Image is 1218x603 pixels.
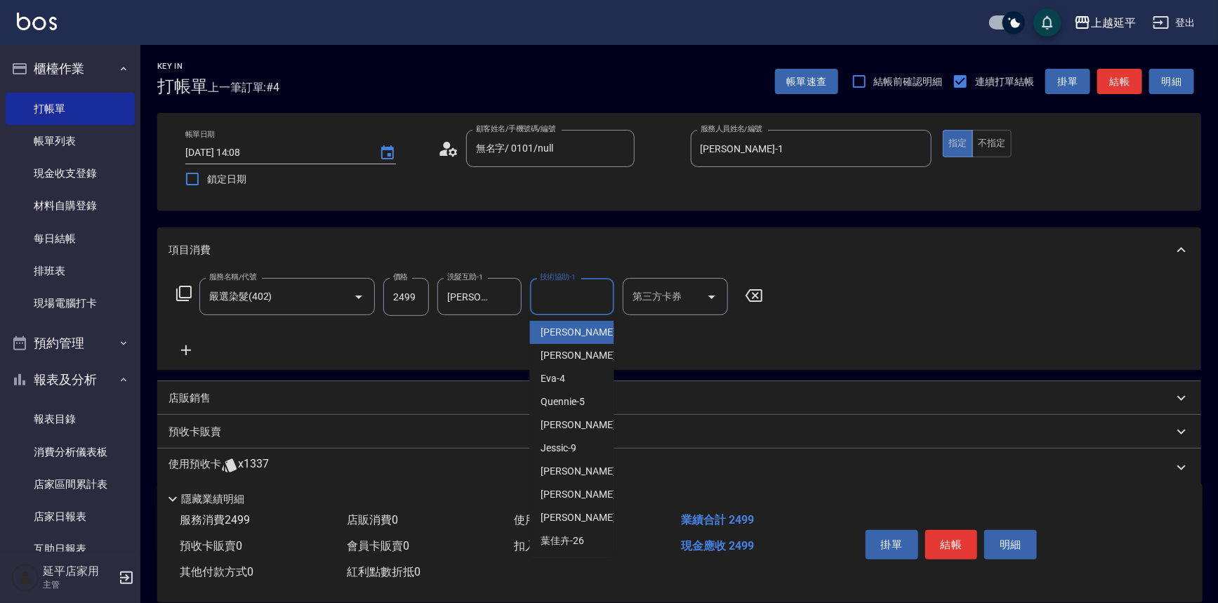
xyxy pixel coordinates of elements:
[157,227,1201,272] div: 項目消費
[1045,69,1090,95] button: 掛單
[541,395,585,409] span: Quennie -5
[972,130,1012,157] button: 不指定
[447,272,483,282] label: 洗髮互助-1
[17,13,57,30] img: Logo
[168,391,211,406] p: 店販銷售
[6,362,135,398] button: 報表及分析
[180,539,242,552] span: 預收卡販賣 0
[157,381,1201,415] div: 店販銷售
[874,74,943,89] span: 結帳前確認明細
[157,415,1201,449] div: 預收卡販賣
[541,534,585,548] span: 葉佳卉 -26
[541,371,566,386] span: Eva -4
[6,436,135,468] a: 消費分析儀表板
[701,124,762,134] label: 服務人員姓名/編號
[541,325,624,340] span: [PERSON_NAME] -1
[347,513,398,526] span: 店販消費 0
[157,77,208,96] h3: 打帳單
[180,513,250,526] span: 服務消費 2499
[681,513,754,526] span: 業績合計 2499
[168,425,221,439] p: 預收卡販賣
[157,62,208,71] h2: Key In
[1033,8,1061,37] button: save
[347,539,409,552] span: 會員卡販賣 0
[6,287,135,319] a: 現場電腦打卡
[371,136,404,170] button: Choose date, selected date is 2025-09-08
[701,286,723,308] button: Open
[43,564,114,578] h5: 延平店家用
[185,141,365,164] input: YYYY/MM/DD hh:mm
[185,129,215,140] label: 帳單日期
[681,539,754,552] span: 現金應收 2499
[11,564,39,592] img: Person
[347,286,370,308] button: Open
[207,172,246,187] span: 鎖定日期
[1091,14,1136,32] div: 上越延平
[476,124,556,134] label: 顧客姓名/手機號碼/編號
[541,510,630,525] span: [PERSON_NAME] -23
[6,93,135,125] a: 打帳單
[925,530,978,559] button: 結帳
[775,69,838,95] button: 帳單速查
[6,190,135,222] a: 材料自購登錄
[1149,69,1194,95] button: 明細
[209,272,256,282] label: 服務名稱/代號
[168,243,211,258] p: 項目消費
[975,74,1034,89] span: 連續打單結帳
[514,539,554,552] span: 扣入金 0
[208,79,280,96] span: 上一筆訂單:#4
[168,457,221,478] p: 使用預收卡
[541,418,624,432] span: [PERSON_NAME] -7
[541,487,630,502] span: [PERSON_NAME] -13
[1097,69,1142,95] button: 結帳
[866,530,918,559] button: 掛單
[541,441,577,456] span: Jessic -9
[6,157,135,190] a: 現金收支登錄
[6,125,135,157] a: 帳單列表
[347,565,421,578] span: 紅利點數折抵 0
[943,130,973,157] button: 指定
[6,403,135,435] a: 報表目錄
[180,565,253,578] span: 其他付款方式 0
[6,325,135,362] button: 預約管理
[238,457,269,478] span: x1337
[6,468,135,501] a: 店家區間累計表
[540,272,576,282] label: 技術協助-1
[541,348,624,363] span: [PERSON_NAME] -2
[6,51,135,87] button: 櫃檯作業
[541,464,630,479] span: [PERSON_NAME] -12
[6,255,135,287] a: 排班表
[43,578,114,591] p: 主管
[6,223,135,255] a: 每日結帳
[514,513,576,526] span: 使用預收卡 0
[157,449,1201,486] div: 使用預收卡x1337
[984,530,1037,559] button: 明細
[1068,8,1141,37] button: 上越延平
[393,272,408,282] label: 價格
[6,501,135,533] a: 店家日報表
[181,492,244,507] p: 隱藏業績明細
[1147,10,1201,36] button: 登出
[6,533,135,565] a: 互助日報表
